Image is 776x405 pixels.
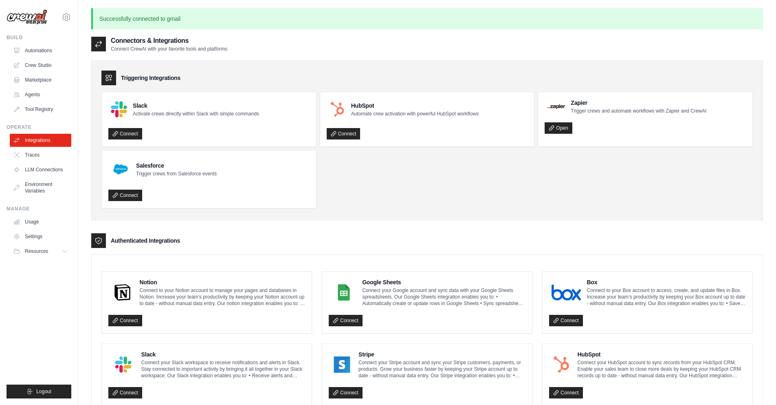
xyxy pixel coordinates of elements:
[329,101,345,117] img: HubSpot Logo
[587,278,746,286] h4: Box
[7,124,71,131] div: Operate
[10,148,71,162] a: Traces
[358,350,525,359] h4: Stripe
[10,230,71,243] a: Settings
[331,284,356,301] img: Google Sheets Logo
[111,36,227,46] h2: Connectors & Integrations
[136,162,217,170] h4: Salesforce
[7,9,47,25] img: Logo
[133,102,259,110] h4: Slack
[7,385,71,398] button: Logout
[362,287,525,307] p: Connect your Google account and sync data with your Google Sheets spreadsheets. Our Google Sheets...
[545,122,572,134] a: Open
[547,104,565,109] img: Zapier Logo
[10,44,71,57] a: Automations
[327,128,361,139] a: Connect
[7,206,71,212] div: Manage
[121,74,180,82] h3: Triggering Integrations
[358,359,525,379] p: Connect your Stripe account and sync your Stripe customers, payments, or products. Grow your busi...
[351,102,479,110] h4: HubSpot
[108,315,142,326] a: Connect
[111,101,127,117] img: Slack Logo
[552,356,572,373] img: HubSpot Logo
[10,73,71,86] a: Marketplace
[571,108,706,114] p: Trigger crews and automate workflows with Zapier and CrewAI
[36,388,51,395] span: Logout
[351,111,479,117] p: Automate crew activation with powerful HubSpot workflows
[10,134,71,147] a: Integrations
[136,170,217,177] p: Trigger crews from Salesforce events
[362,278,525,286] h4: Google Sheets
[111,46,227,52] p: Connect CrewAI with your favorite tools and platforms
[10,88,71,101] a: Agents
[10,163,71,176] a: LLM Connections
[111,159,130,179] img: Salesforce Logo
[141,350,305,359] h4: Slack
[108,190,142,201] a: Connect
[140,278,306,286] h4: Notion
[140,287,306,307] p: Connect to your Notion account to manage your pages and databases in Notion. Increase your team’s...
[108,128,142,139] a: Connect
[587,287,746,307] p: Connect to your Box account to access, create, and update files in Box. Increase your team’s prod...
[549,387,583,398] a: Connect
[111,237,180,245] h3: Authenticated Integrations
[577,350,746,359] h4: HubSpot
[331,356,353,373] img: Stripe Logo
[552,284,581,301] img: Box Logo
[577,359,746,379] p: Connect your HubSpot account to sync records from your HubSpot CRM. Enable your sales team to clo...
[91,8,763,29] p: Successfully connected to gmail
[549,315,583,326] a: Connect
[329,387,363,398] a: Connect
[10,178,71,197] a: Environment Variables
[133,111,259,117] p: Activate crews directly within Slack with simple commands
[10,215,71,228] a: Usage
[10,103,71,116] a: Tool Registry
[329,315,363,326] a: Connect
[111,356,136,373] img: Slack Logo
[108,387,142,398] a: Connect
[7,34,71,41] div: Build
[141,359,305,379] p: Connect your Slack workspace to receive notifications and alerts in Slack. Stay connected to impo...
[571,99,706,107] h4: Zapier
[25,248,48,255] span: Resources
[10,59,71,72] a: Crew Studio
[10,245,71,258] button: Resources
[111,284,134,301] img: Notion Logo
